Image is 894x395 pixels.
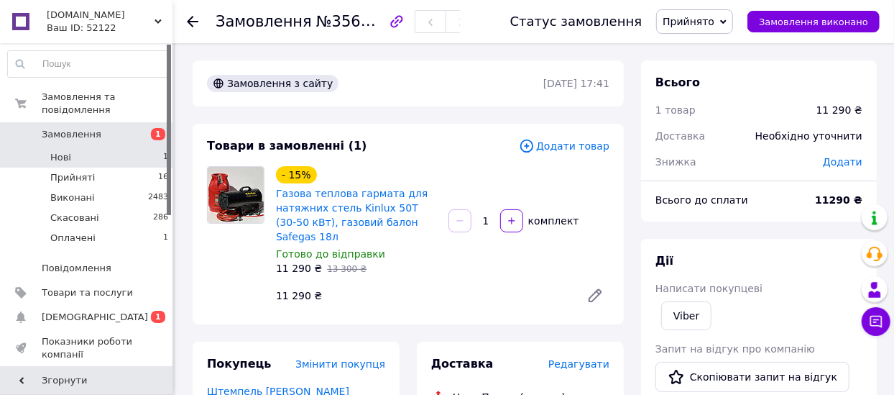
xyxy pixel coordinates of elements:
span: Готово до відправки [276,248,385,260]
input: Пошук [8,51,169,77]
span: Змінити покупця [295,358,385,370]
a: Viber [661,301,711,330]
div: Ваш ID: 52122 [47,22,172,35]
span: Замовлення [42,128,101,141]
span: 16 [158,171,168,184]
span: 13 300 ₴ [327,264,367,274]
span: Замовлення виконано [759,17,868,27]
button: Скопіювати запит на відгук [655,362,849,392]
span: Прийнято [663,16,714,27]
span: [DEMOGRAPHIC_DATA] [42,311,148,324]
span: Повідомлення [42,262,111,275]
span: Замовлення [216,13,312,30]
span: Написати покупцеві [655,283,762,294]
span: Замовлення та повідомлення [42,91,172,117]
span: Скасовані [50,212,99,224]
a: Редагувати [581,281,609,310]
span: Дії [655,254,673,268]
a: Газова теплова гармата для натяжних стель Kinlux 50T (30-50 кВт), газовий балон Safegas 18л [276,188,428,242]
span: 1 [163,232,168,245]
time: [DATE] 17:41 [543,78,609,89]
span: Оплачені [50,232,96,245]
span: 1 [163,151,168,164]
span: Додати товар [519,138,609,154]
div: Статус замовлення [510,14,642,29]
div: 11 290 ₴ [816,103,862,117]
b: 11290 ₴ [815,194,862,206]
div: Повернутися назад [187,14,198,29]
span: Знижка [655,156,696,168]
div: 11 290 ₴ [270,286,575,306]
button: Замовлення виконано [747,11,880,32]
span: 1 [151,311,165,323]
span: Запит на відгук про компанію [655,343,815,355]
span: Доставка [655,130,705,142]
button: Чат з покупцем [862,307,890,336]
span: 1 [151,128,165,140]
div: - 15% [276,166,317,183]
span: Прийняті [50,171,95,184]
span: Товари та послуги [42,286,133,299]
span: Показники роботи компанії [42,335,133,361]
span: Доставка [431,357,494,371]
span: 286 [153,212,168,224]
span: Всього до сплати [655,194,748,206]
span: 2483 [148,191,168,204]
span: Додати [823,156,862,168]
span: Редагувати [548,358,609,370]
span: 11 290 ₴ [276,263,322,274]
div: Замовлення з сайту [207,75,338,92]
span: Нові [50,151,71,164]
span: Всього [655,76,700,89]
span: №356919723 [316,12,418,30]
div: комплект [525,214,581,228]
span: Виконані [50,191,95,204]
img: Газова теплова гармата для натяжних стель Kinlux 50T (30-50 кВт), газовий балон Safegas 18л [208,167,264,223]
span: Товари в замовленні (1) [207,139,367,153]
span: 1 товар [655,104,696,116]
span: Покупець [207,357,272,371]
span: Teplovye-Pushki.com.ua [47,9,155,22]
div: Необхідно уточнити [747,120,871,152]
